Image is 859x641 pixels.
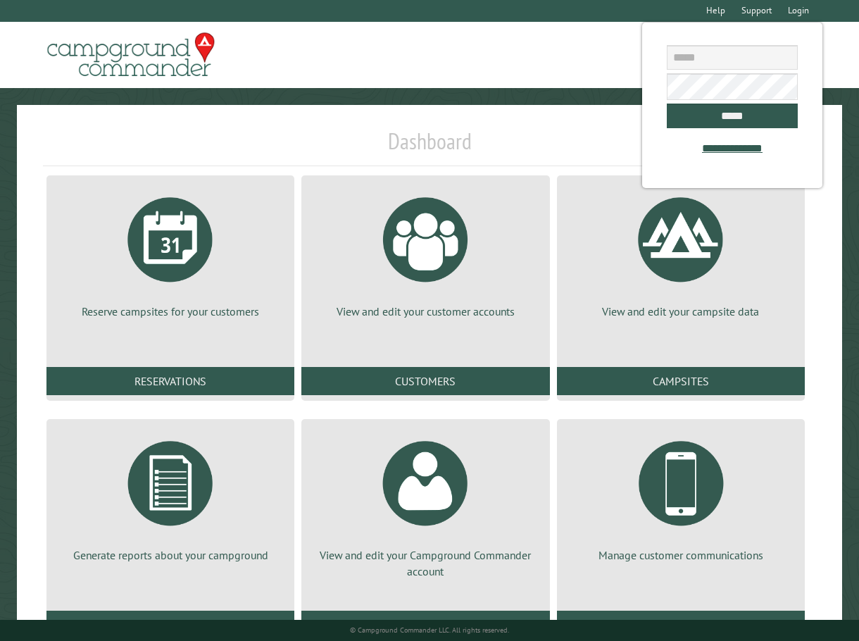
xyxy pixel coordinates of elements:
[318,547,532,579] p: View and edit your Campground Commander account
[46,611,294,639] a: Reports
[557,611,805,639] a: Communications
[557,367,805,395] a: Campsites
[574,187,788,319] a: View and edit your campsite data
[318,430,532,579] a: View and edit your Campground Commander account
[63,304,277,319] p: Reserve campsites for your customers
[301,367,549,395] a: Customers
[63,430,277,563] a: Generate reports about your campground
[43,27,219,82] img: Campground Commander
[574,547,788,563] p: Manage customer communications
[63,187,277,319] a: Reserve campsites for your customers
[46,367,294,395] a: Reservations
[318,304,532,319] p: View and edit your customer accounts
[574,430,788,563] a: Manage customer communications
[574,304,788,319] p: View and edit your campsite data
[318,187,532,319] a: View and edit your customer accounts
[350,626,509,635] small: © Campground Commander LLC. All rights reserved.
[63,547,277,563] p: Generate reports about your campground
[43,127,816,166] h1: Dashboard
[301,611,549,639] a: Account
